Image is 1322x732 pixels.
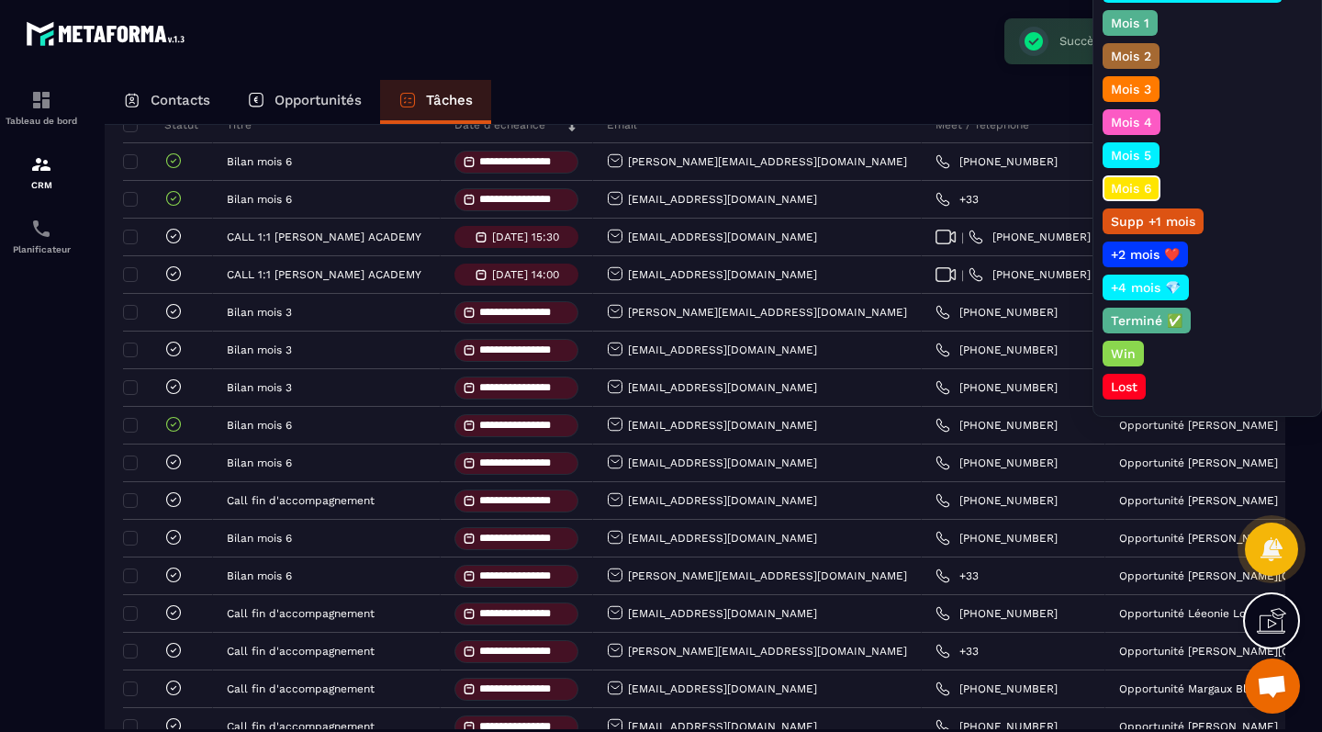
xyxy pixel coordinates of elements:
p: Lost [1108,377,1140,396]
a: formationformationCRM [5,140,78,204]
p: Supp +1 mois [1108,212,1198,231]
p: Mois 3 [1108,80,1154,98]
p: Bilan mois 3 [227,381,292,394]
p: Bilan mois 6 [227,569,292,582]
p: Call fin d'accompagnement [227,607,375,620]
p: CALL 1:1 [PERSON_NAME] ACADEMY [227,268,421,281]
a: schedulerschedulerPlanificateur [5,204,78,268]
p: Titre [227,118,252,132]
p: Call fin d'accompagnement [227,494,375,507]
a: [PHONE_NUMBER] [935,343,1058,357]
p: Opportunités [274,92,362,108]
p: Tâches [426,92,473,108]
p: Meet / Téléphone [935,118,1029,132]
div: Ouvrir le chat [1245,659,1300,714]
a: Tâches [380,80,491,124]
a: [PHONE_NUMBER] [935,154,1058,169]
a: [PHONE_NUMBER] [969,230,1091,244]
p: Email [607,118,637,132]
p: Bilan mois 6 [227,155,292,168]
img: logo [26,17,191,51]
a: +33 [935,644,979,659]
p: Bilan mois 3 [227,343,292,356]
p: Call fin d'accompagnement [227,682,375,695]
p: Tableau de bord [5,116,78,126]
p: Opportunité [PERSON_NAME] [1119,419,1278,432]
p: CALL 1:1 [PERSON_NAME] ACADEMY [227,231,421,243]
p: Win [1108,344,1138,363]
a: +33 [935,192,979,207]
p: Opportunité [PERSON_NAME] [1119,456,1278,469]
a: Opportunités [229,80,380,124]
p: Bilan mois 6 [227,456,292,469]
img: formation [30,153,52,175]
p: Bilan mois 3 [227,306,292,319]
img: scheduler [30,218,52,240]
p: Bilan mois 6 [227,193,292,206]
p: Call fin d'accompagnement [227,645,375,658]
p: Statut [128,118,198,132]
p: Mois 1 [1108,14,1152,32]
a: [PHONE_NUMBER] [935,531,1058,546]
p: Opportunité [PERSON_NAME] [1119,494,1278,507]
p: Contacts [151,92,210,108]
p: Bilan mois 6 [227,532,292,545]
p: Opportunité Léeonie Lotties [1119,607,1269,620]
a: [PHONE_NUMBER] [935,305,1058,320]
a: [PHONE_NUMBER] [969,267,1091,282]
span: | [961,268,964,282]
span: | [961,231,964,244]
a: [PHONE_NUMBER] [935,606,1058,621]
p: Mois 5 [1108,146,1154,164]
p: +2 mois ❤️ [1108,245,1182,264]
a: +33 [935,569,979,583]
img: formation [30,89,52,111]
a: [PHONE_NUMBER] [935,493,1058,508]
p: Terminé ✅ [1108,311,1185,330]
p: +4 mois 💎 [1108,278,1183,297]
p: [DATE] 14:00 [492,268,559,281]
p: Bilan mois 6 [227,419,292,432]
p: Opportunité [PERSON_NAME] [1119,532,1278,545]
p: Date d’échéance [454,118,545,132]
a: [PHONE_NUMBER] [935,681,1058,696]
p: Opportunité Margaux Blandeau [1119,682,1286,695]
p: Mois 4 [1108,113,1155,131]
a: Contacts [105,80,229,124]
a: formationformationTableau de bord [5,75,78,140]
a: [PHONE_NUMBER] [935,418,1058,433]
p: CRM [5,180,78,190]
a: [PHONE_NUMBER] [935,456,1058,470]
p: Mois 6 [1108,179,1155,197]
p: [DATE] 15:30 [492,231,559,243]
p: Planificateur [5,244,78,254]
p: Mois 2 [1108,47,1154,65]
a: [PHONE_NUMBER] [935,380,1058,395]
